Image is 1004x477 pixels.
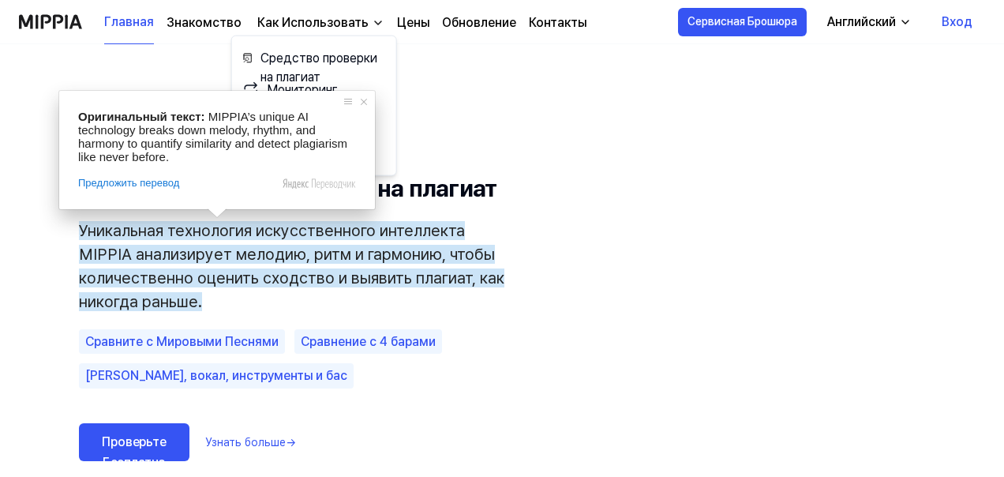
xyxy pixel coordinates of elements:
img: вниз [372,17,384,29]
ya-tr-span: [PERSON_NAME], вокал, инструменты и бас [85,368,347,383]
button: Английский [815,6,921,38]
a: Узнать больше→ [205,434,296,451]
ya-tr-span: Цены [397,15,429,30]
button: Средство проверки на плагиат [79,158,925,219]
span: MIPPIA’s unique AI technology breaks down melody, rhythm, and harmony to quantify similarity and ... [78,110,350,163]
ya-tr-span: Проверьте Бесплатно [102,434,167,470]
ya-tr-span: → [286,436,296,449]
ya-tr-span: Вход [942,13,972,32]
span: Оригинальный текст: [78,110,205,123]
ya-tr-span: Английский [827,14,896,29]
button: Как Использовать [254,13,384,32]
a: Детальный анализ [238,106,390,137]
span: Предложить перевод [78,176,179,190]
ya-tr-span: Знакомство [167,15,242,30]
button: Сервисная Брошюра [678,8,807,36]
a: Обнаружение искусственного интеллекта [238,137,390,169]
a: Обновление [442,13,516,32]
a: Средство проверки на плагиат [238,43,390,74]
ya-tr-span: Как Использовать [257,15,369,30]
ya-tr-span: Обновление [442,15,516,30]
a: Мониторинг [238,74,390,106]
ya-tr-span: Главная [104,13,154,32]
ya-tr-span: Узнать больше [205,436,286,449]
ya-tr-span: Контакты [529,15,586,30]
ya-tr-span: Сервисная Брошюра [687,13,797,30]
a: Контакты [529,13,586,32]
ya-tr-span: Обнаружение искусственного интеллекта [257,144,384,163]
div: Средство проверки на плагиат [79,219,925,474]
ya-tr-span: Сравните с Мировыми Песнями [85,334,279,349]
ya-tr-span: Сравнение с 4 барами [301,334,436,349]
a: Цены [397,13,429,32]
ya-tr-span: Мониторинг [267,81,338,100]
ya-tr-span: Уникальная технология искусственного интеллекта MIPPIA анализирует мелодию, ритм и гармонию, чтоб... [79,221,504,311]
a: Проверьте Бесплатно [79,423,189,461]
ya-tr-span: Средство проверки на плагиат [260,49,384,68]
a: Знакомство [167,13,242,32]
a: Главная [104,1,154,44]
